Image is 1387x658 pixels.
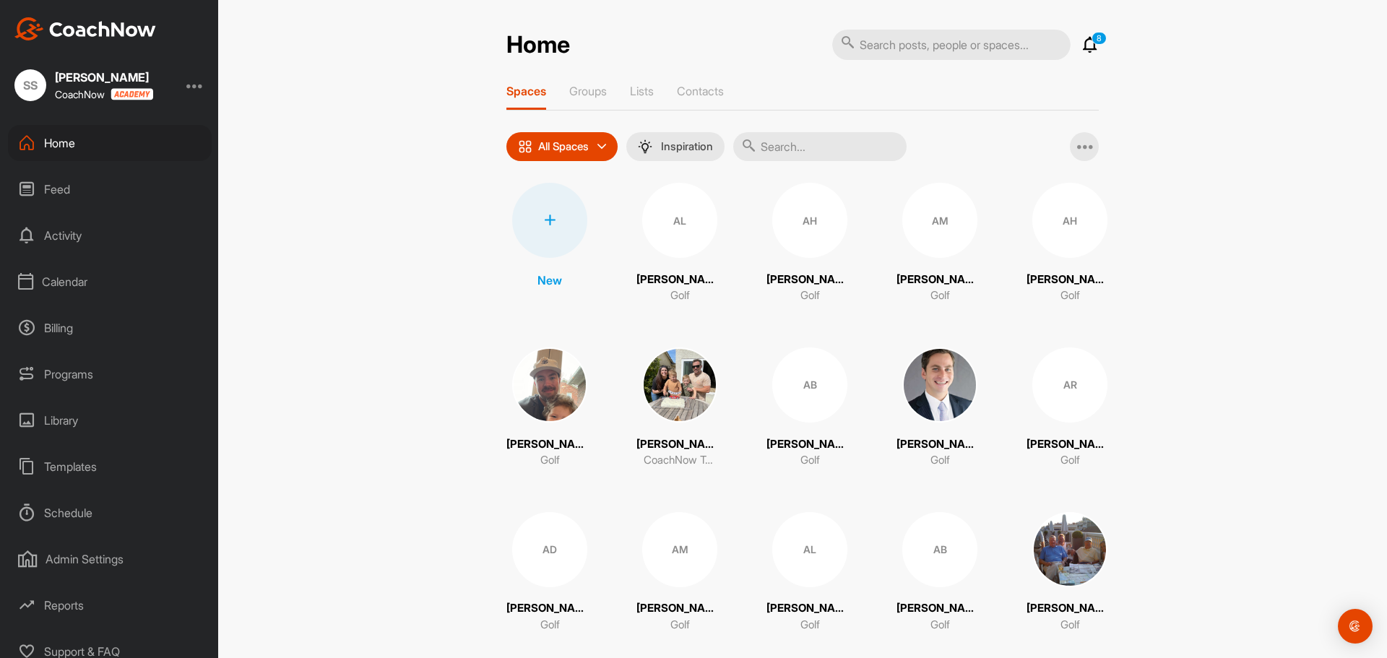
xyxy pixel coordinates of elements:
p: [PERSON_NAME] [766,272,853,288]
p: [PERSON_NAME] [766,436,853,453]
input: Search posts, people or spaces... [832,30,1071,60]
div: AM [902,183,977,258]
a: [PERSON_NAME] at CoachNowCoachNow Team [636,347,723,469]
div: Reports [8,587,212,623]
div: AB [902,512,977,587]
p: [PERSON_NAME] App [506,436,593,453]
div: Billing [8,310,212,346]
p: Golf [800,452,820,469]
p: Golf [1060,452,1080,469]
a: AB[PERSON_NAME]Golf [896,512,983,633]
div: AL [772,512,847,587]
div: AH [1032,183,1107,258]
div: AD [512,512,587,587]
p: Golf [1060,617,1080,633]
p: [PERSON_NAME] [636,272,723,288]
div: [PERSON_NAME] [55,72,153,83]
div: Programs [8,356,212,392]
p: [PERSON_NAME] [1027,272,1113,288]
p: [PERSON_NAME] [896,436,983,453]
div: AM [642,512,717,587]
p: Golf [930,617,950,633]
div: Admin Settings [8,541,212,577]
p: Golf [800,617,820,633]
p: New [537,272,562,289]
div: AB [772,347,847,423]
div: SS [14,69,46,101]
a: AM[PERSON_NAME]Golf [636,512,723,633]
img: square_f2de32b707e2363370835d848dda4cd6.jpg [512,347,587,423]
p: [PERSON_NAME] [1027,436,1113,453]
p: Golf [930,452,950,469]
a: [PERSON_NAME] AppGolf [506,347,593,469]
a: AM[PERSON_NAME]Golf [896,183,983,304]
a: AD[PERSON_NAME]Golf [506,512,593,633]
p: All Spaces [538,141,589,152]
a: [PERSON_NAME]Golf [896,347,983,469]
img: square_84417cfe2ddda32c444fbe7f80486063.jpg [642,347,717,423]
p: Lists [630,84,654,98]
input: Search... [733,132,907,161]
img: square_c54bb0e8321312cd5f0d852ded9ab271.jpg [902,347,977,423]
p: Contacts [677,84,724,98]
p: CoachNow Team [644,452,716,469]
p: [PERSON_NAME] [506,600,593,617]
p: [PERSON_NAME] [636,600,723,617]
p: Golf [930,287,950,304]
img: CoachNow acadmey [111,88,153,100]
div: Schedule [8,495,212,531]
img: menuIcon [638,139,652,154]
div: Templates [8,449,212,485]
img: icon [518,139,532,154]
img: CoachNow [14,17,156,40]
div: Open Intercom Messenger [1338,609,1373,644]
a: AB[PERSON_NAME]Golf [766,347,853,469]
a: AL[PERSON_NAME]Golf [636,183,723,304]
p: Golf [670,287,690,304]
a: AL[PERSON_NAME]Golf [766,512,853,633]
div: AR [1032,347,1107,423]
p: Golf [540,617,560,633]
p: [PERSON_NAME] [896,272,983,288]
div: AH [772,183,847,258]
h2: Home [506,31,570,59]
p: [PERSON_NAME] [766,600,853,617]
p: 8 [1092,32,1107,45]
a: AH[PERSON_NAME]Golf [1027,183,1113,304]
img: square_9f8e8765bf8c473daba4df9c55ed63e7.jpg [1032,512,1107,587]
p: Groups [569,84,607,98]
a: [PERSON_NAME]Golf [1027,512,1113,633]
p: Golf [1060,287,1080,304]
a: AH[PERSON_NAME]Golf [766,183,853,304]
div: CoachNow [55,88,153,100]
p: [PERSON_NAME] [896,600,983,617]
div: Feed [8,171,212,207]
p: Inspiration [661,141,713,152]
div: Library [8,402,212,438]
p: Golf [800,287,820,304]
p: [PERSON_NAME] [1027,600,1113,617]
p: Golf [540,452,560,469]
div: Activity [8,217,212,254]
div: Calendar [8,264,212,300]
p: Golf [670,617,690,633]
div: AL [642,183,717,258]
div: Home [8,125,212,161]
p: [PERSON_NAME] at CoachNow [636,436,723,453]
a: AR[PERSON_NAME]Golf [1027,347,1113,469]
p: Spaces [506,84,546,98]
